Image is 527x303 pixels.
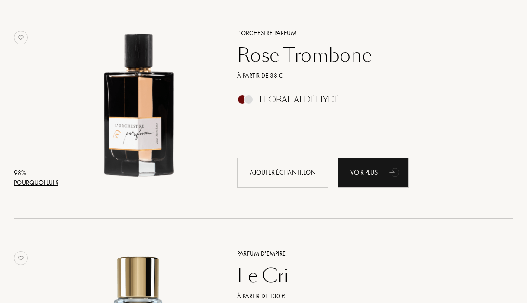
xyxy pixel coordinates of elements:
div: animation [386,163,405,181]
a: Voir plusanimation [338,158,409,188]
img: no_like_p.png [14,31,28,44]
a: Parfum d'Empire [230,249,499,259]
div: Ajouter échantillon [237,158,328,188]
img: Rose Trombone L'Orchestre Parfum [61,27,215,180]
a: L'Orchestre Parfum [230,28,499,38]
div: Voir plus [338,158,409,188]
div: 98 % [14,168,58,178]
a: À partir de 130 € [230,291,499,301]
a: Rose Trombone [230,44,499,66]
img: no_like_p.png [14,251,28,265]
div: Floral Aldéhydé [259,95,340,105]
a: Le Cri [230,265,499,287]
div: Pourquoi lui ? [14,178,58,188]
a: À partir de 38 € [230,71,499,81]
a: Rose Trombone L'Orchestre Parfum [61,17,223,198]
a: Floral Aldéhydé [230,97,499,107]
